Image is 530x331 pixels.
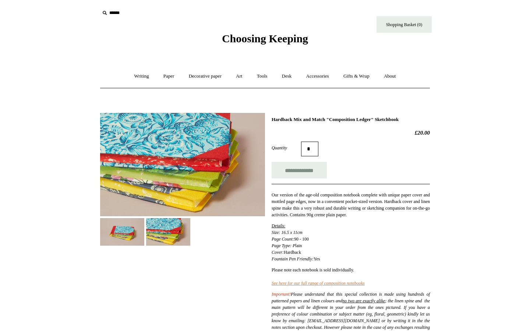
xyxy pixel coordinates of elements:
a: Art [229,67,249,86]
em: Size: 16.5 x 11cm [272,230,303,235]
a: Choosing Keeping [222,38,308,43]
em: Page Count: [272,236,294,242]
a: Decorative paper [182,67,228,86]
a: About [377,67,403,86]
h2: £20.00 [272,129,430,136]
label: Quantity [272,145,301,151]
span: 90 - 100 [294,236,309,242]
em: Cover: [272,250,284,255]
span: Hardback [284,250,301,255]
p: Please note each notebook is sold individually. [272,267,430,286]
span: Our version of the age-old composition notebook complete with unique paper cover and mottled page... [272,192,430,217]
em: Page Type: P [272,243,295,248]
a: Gifts & Wrap [337,67,376,86]
a: Writing [128,67,156,86]
em: Fountain Pen Friendly: [272,256,314,261]
span: Yes [314,256,320,261]
span: Details: [272,223,285,228]
span: lain [295,243,302,248]
a: Shopping Basket (0) [377,16,432,33]
a: Accessories [300,67,336,86]
img: Hardback Mix and Match "Composition Ledger" Sketchbook [100,113,265,216]
a: Paper [157,67,181,86]
span: Choosing Keeping [222,32,308,45]
a: See here for our full range of composition notebooks [272,281,365,286]
a: Desk [275,67,298,86]
img: Hardback Mix and Match "Composition Ledger" Sketchbook [146,218,190,246]
i: Important! [272,292,291,297]
img: Hardback Mix and Match "Composition Ledger" Sketchbook [100,218,144,246]
span: no two are exactly alike [342,298,385,303]
h1: Hardback Mix and Match "Composition Ledger" Sketchbook [272,117,430,122]
a: Tools [250,67,274,86]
